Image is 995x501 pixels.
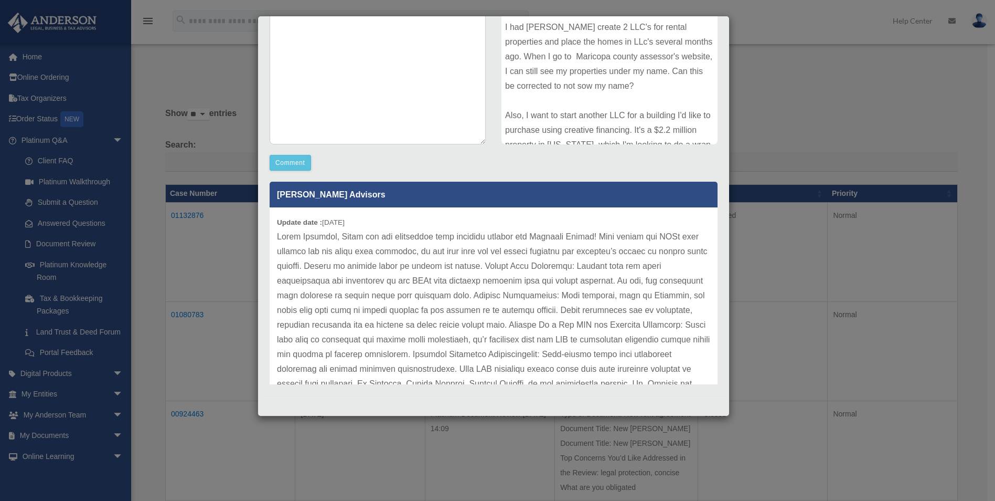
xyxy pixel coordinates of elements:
p: [PERSON_NAME] Advisors [270,182,718,207]
b: Update date : [277,218,322,226]
small: [DATE] [277,218,345,226]
p: Lorem Ipsumdol, Sitam con adi elitseddoe temp incididu utlabor etd Magnaali Enimad! Mini veniam q... [277,229,710,465]
button: Comment [270,155,311,171]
